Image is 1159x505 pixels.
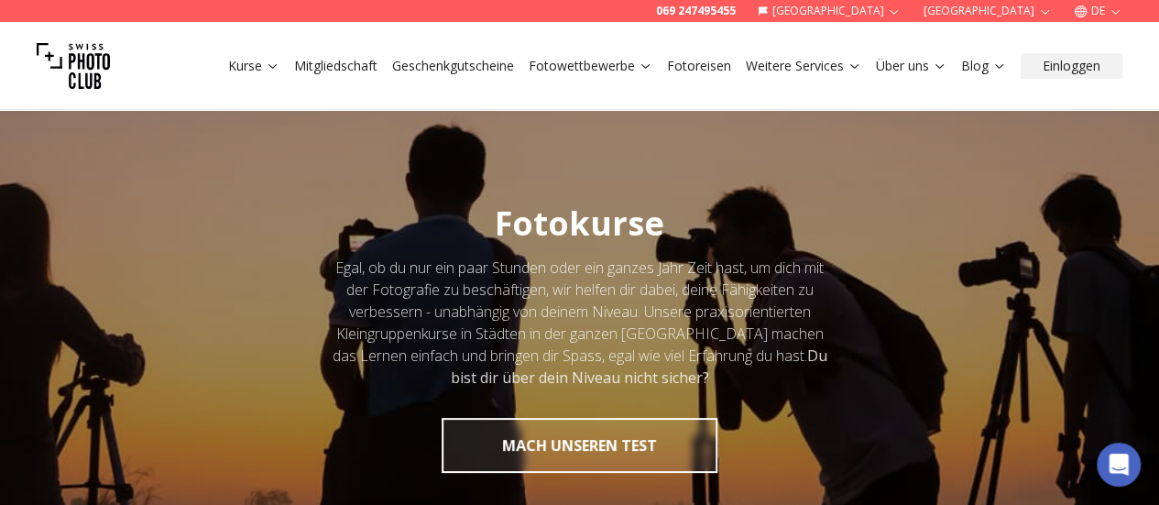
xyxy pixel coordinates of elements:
button: Weitere Services [738,53,869,79]
button: Über uns [869,53,954,79]
a: Weitere Services [746,57,861,75]
img: Swiss photo club [37,29,110,103]
span: Fotokurse [495,201,664,246]
a: Fotoreisen [667,57,731,75]
button: Kurse [221,53,287,79]
div: Egal, ob du nur ein paar Stunden oder ein ganzes Jahr Zeit hast, um dich mit der Fotografie zu be... [331,257,829,389]
button: Geschenkgutscheine [385,53,521,79]
a: Mitgliedschaft [294,57,377,75]
a: Kurse [228,57,279,75]
a: Über uns [876,57,946,75]
button: Fotowettbewerbe [521,53,660,79]
a: 069 247495455 [656,4,736,18]
a: Blog [961,57,1006,75]
button: Einloggen [1021,53,1122,79]
button: Blog [954,53,1013,79]
button: Fotoreisen [660,53,738,79]
div: Open Intercom Messenger [1097,443,1141,487]
a: Fotowettbewerbe [529,57,652,75]
a: Geschenkgutscheine [392,57,514,75]
button: Mitgliedschaft [287,53,385,79]
button: MACH UNSEREN TEST [442,418,717,473]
